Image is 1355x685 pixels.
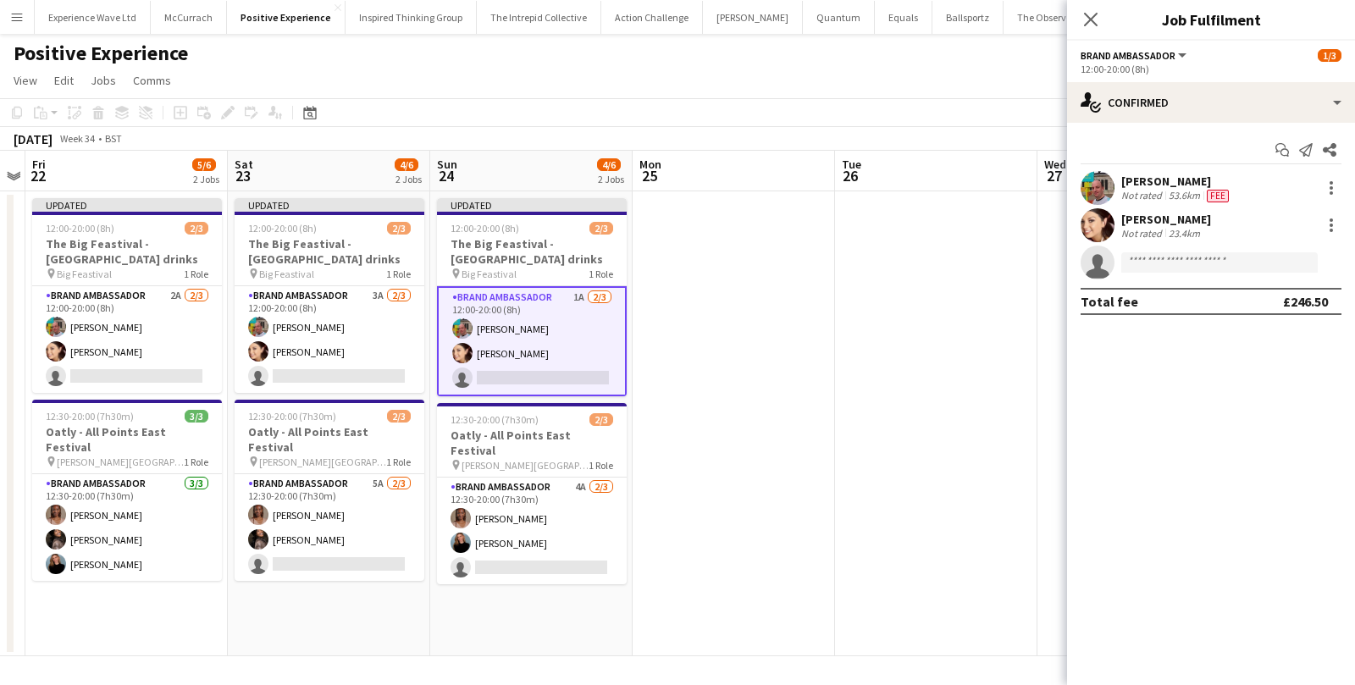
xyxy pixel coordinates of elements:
button: Brand Ambassador [1081,49,1189,62]
div: 2 Jobs [395,173,422,185]
h3: The Big Feastival - [GEOGRAPHIC_DATA] drinks [437,236,627,267]
div: Updated [235,198,424,212]
a: Jobs [84,69,123,91]
button: Ballsportz [932,1,1004,34]
h3: The Big Feastival - [GEOGRAPHIC_DATA] drinks [235,236,424,267]
span: 26 [839,166,861,185]
div: [DATE] [14,130,53,147]
button: Experience Wave Ltd [35,1,151,34]
div: [PERSON_NAME] [1121,174,1232,189]
div: 53.6km [1165,189,1203,202]
div: Not rated [1121,189,1165,202]
h3: Oatly - All Points East Festival [437,428,627,458]
span: View [14,73,37,88]
span: 1 Role [386,456,411,468]
span: 3/3 [185,410,208,423]
h3: The Big Feastival - [GEOGRAPHIC_DATA] drinks [32,236,222,267]
span: 2/3 [589,413,613,426]
app-job-card: Updated12:00-20:00 (8h)2/3The Big Feastival - [GEOGRAPHIC_DATA] drinks Big Feastival1 RoleBrand A... [437,198,627,396]
span: 2/3 [589,222,613,235]
app-job-card: 12:30-20:00 (7h30m)2/3Oatly - All Points East Festival [PERSON_NAME][GEOGRAPHIC_DATA]1 RoleBrand ... [235,400,424,581]
span: 4/6 [395,158,418,171]
span: 2/3 [387,222,411,235]
span: Big Feastival [462,268,517,280]
app-card-role: Brand Ambassador5A2/312:30-20:00 (7h30m)[PERSON_NAME][PERSON_NAME] [235,474,424,581]
span: 1 Role [386,268,411,280]
span: 12:30-20:00 (7h30m) [248,410,336,423]
span: Fri [32,157,46,172]
span: 1 Role [589,268,613,280]
div: Confirmed [1067,82,1355,123]
a: Comms [126,69,178,91]
button: The Intrepid Collective [477,1,601,34]
span: 12:00-20:00 (8h) [451,222,519,235]
button: The Observer [1004,1,1089,34]
span: Wed [1044,157,1066,172]
span: 2/3 [387,410,411,423]
h1: Positive Experience [14,41,188,66]
a: View [7,69,44,91]
span: 12:00-20:00 (8h) [46,222,114,235]
span: 4/6 [597,158,621,171]
app-card-role: Brand Ambassador1A2/312:00-20:00 (8h)[PERSON_NAME][PERSON_NAME] [437,286,627,396]
button: Inspired Thinking Group [346,1,477,34]
h3: Oatly - All Points East Festival [32,424,222,455]
div: 12:30-20:00 (7h30m)2/3Oatly - All Points East Festival [PERSON_NAME][GEOGRAPHIC_DATA]1 RoleBrand ... [437,403,627,584]
span: 5/6 [192,158,216,171]
span: Sun [437,157,457,172]
span: Edit [54,73,74,88]
button: [PERSON_NAME] [703,1,803,34]
span: [PERSON_NAME][GEOGRAPHIC_DATA] [259,456,386,468]
span: 22 [30,166,46,185]
a: Edit [47,69,80,91]
button: Action Challenge [601,1,703,34]
span: 27 [1042,166,1066,185]
span: 12:30-20:00 (7h30m) [451,413,539,426]
div: Total fee [1081,293,1138,310]
app-card-role: Brand Ambassador3/312:30-20:00 (7h30m)[PERSON_NAME][PERSON_NAME][PERSON_NAME] [32,474,222,581]
span: 12:00-20:00 (8h) [248,222,317,235]
div: Crew has different fees then in role [1203,189,1232,202]
button: Quantum [803,1,875,34]
app-job-card: Updated12:00-20:00 (8h)2/3The Big Feastival - [GEOGRAPHIC_DATA] drinks Big Feastival1 RoleBrand A... [32,198,222,393]
span: [PERSON_NAME][GEOGRAPHIC_DATA] [57,456,184,468]
app-job-card: Updated12:00-20:00 (8h)2/3The Big Feastival - [GEOGRAPHIC_DATA] drinks Big Feastival1 RoleBrand A... [235,198,424,393]
span: 1 Role [184,268,208,280]
div: 12:00-20:00 (8h) [1081,63,1341,75]
span: 1 Role [589,459,613,472]
div: 23.4km [1165,227,1203,240]
div: 2 Jobs [598,173,624,185]
span: 1/3 [1318,49,1341,62]
app-card-role: Brand Ambassador2A2/312:00-20:00 (8h)[PERSON_NAME][PERSON_NAME] [32,286,222,393]
span: Week 34 [56,132,98,145]
div: £246.50 [1283,293,1328,310]
span: 25 [637,166,661,185]
div: Updated [32,198,222,212]
button: McCurrach [151,1,227,34]
span: Big Feastival [259,268,314,280]
span: Sat [235,157,253,172]
div: BST [105,132,122,145]
span: 2/3 [185,222,208,235]
div: [PERSON_NAME] [1121,212,1211,227]
button: Equals [875,1,932,34]
span: Comms [133,73,171,88]
span: 12:30-20:00 (7h30m) [46,410,134,423]
span: Jobs [91,73,116,88]
div: Not rated [1121,227,1165,240]
button: Positive Experience [227,1,346,34]
app-job-card: 12:30-20:00 (7h30m)3/3Oatly - All Points East Festival [PERSON_NAME][GEOGRAPHIC_DATA]1 RoleBrand ... [32,400,222,581]
app-card-role: Brand Ambassador4A2/312:30-20:00 (7h30m)[PERSON_NAME][PERSON_NAME] [437,478,627,584]
div: Updated [437,198,627,212]
span: 1 Role [184,456,208,468]
app-card-role: Brand Ambassador3A2/312:00-20:00 (8h)[PERSON_NAME][PERSON_NAME] [235,286,424,393]
span: [PERSON_NAME][GEOGRAPHIC_DATA] [462,459,589,472]
span: Fee [1207,190,1229,202]
span: 24 [434,166,457,185]
span: Big Feastival [57,268,112,280]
